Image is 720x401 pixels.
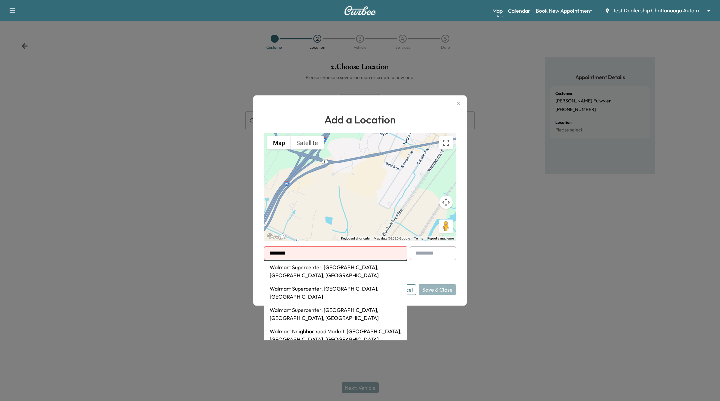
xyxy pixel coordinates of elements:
[536,7,592,15] a: Book New Appointment
[496,14,503,19] div: Beta
[264,303,407,325] li: Walmart Supercenter, [GEOGRAPHIC_DATA], [GEOGRAPHIC_DATA], [GEOGRAPHIC_DATA]
[427,237,454,240] a: Report a map error
[508,7,530,15] a: Calendar
[439,195,453,209] button: Map camera controls
[267,136,291,149] button: Show street map
[374,237,410,240] span: Map data ©2025 Google
[439,136,453,149] button: Toggle fullscreen view
[341,236,370,241] button: Keyboard shortcuts
[439,220,453,233] button: Drag Pegman onto the map to open Street View
[264,325,407,354] li: Walmart Neighborhood Market, [GEOGRAPHIC_DATA], [GEOGRAPHIC_DATA], [GEOGRAPHIC_DATA], [GEOGRAPHIC...
[264,261,407,282] li: Walmart Supercenter, [GEOGRAPHIC_DATA], [GEOGRAPHIC_DATA], [GEOGRAPHIC_DATA]
[492,7,503,15] a: MapBeta
[414,237,423,240] a: Terms (opens in new tab)
[291,136,324,149] button: Show satellite imagery
[266,232,288,241] img: Google
[344,6,376,15] img: Curbee Logo
[264,111,456,127] h1: Add a Location
[264,282,407,303] li: Walmart Supercenter, [GEOGRAPHIC_DATA], [GEOGRAPHIC_DATA]
[613,7,704,14] span: Test Dealership Chattanooga Automotive
[266,232,288,241] a: Open this area in Google Maps (opens a new window)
